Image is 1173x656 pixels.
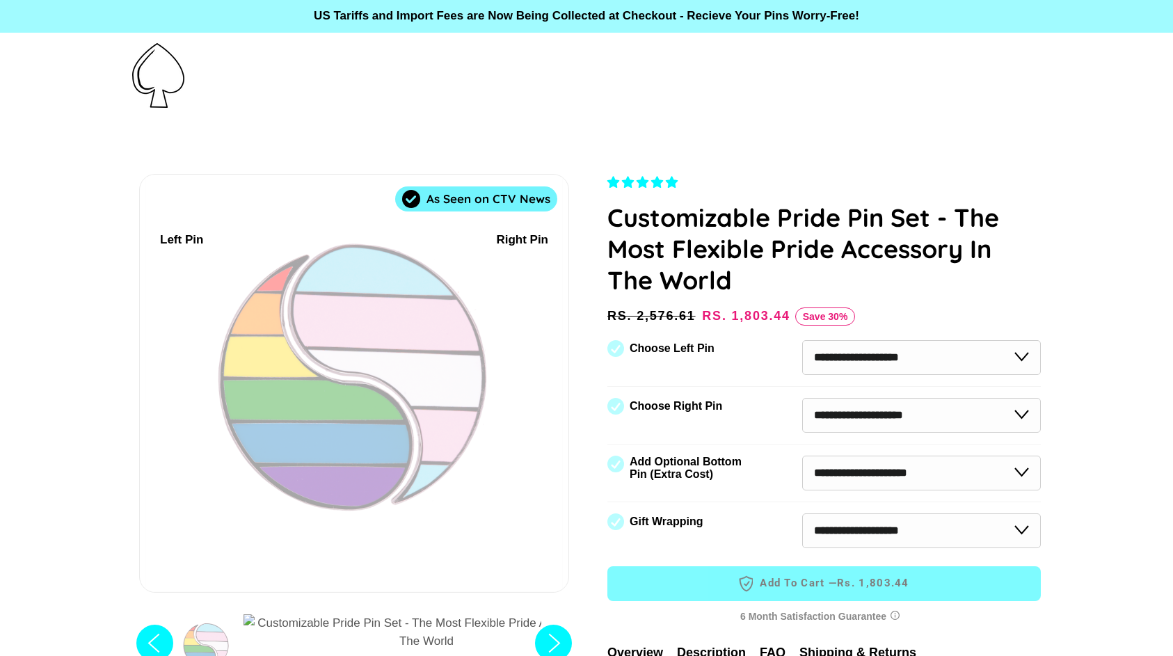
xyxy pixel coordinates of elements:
[607,306,699,326] span: Rs. 2,576.61
[132,43,184,108] img: Pin-Ace
[244,614,609,651] img: Customizable Pride Pin Set - The Most Flexible Pride Accessory In The World
[795,307,856,326] span: Save 30%
[630,342,715,355] label: Choose Left Pin
[630,400,722,413] label: Choose Right Pin
[702,309,790,323] span: Rs. 1,803.44
[837,576,909,591] span: Rs. 1,803.44
[607,176,681,189] span: 4.83 stars
[496,231,548,250] div: Right Pin
[607,566,1041,601] button: Add to Cart —Rs. 1,803.44
[630,456,747,481] label: Add Optional Bottom Pin (Extra Cost)
[607,604,1041,630] div: 6 Month Satisfaction Guarantee
[628,575,1020,593] span: Add to Cart —
[630,515,703,528] label: Gift Wrapping
[607,202,1041,296] h1: Customizable Pride Pin Set - The Most Flexible Pride Accessory In The World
